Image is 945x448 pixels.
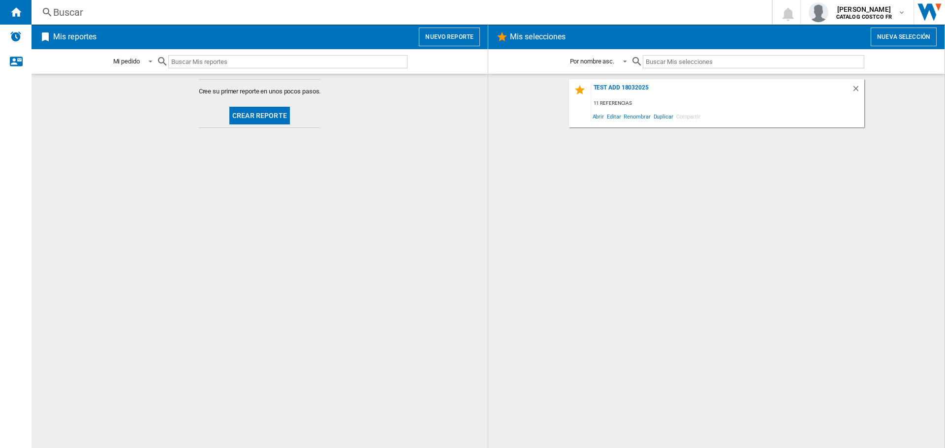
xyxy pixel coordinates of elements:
h2: Mis selecciones [508,28,568,46]
button: Nuevo reporte [419,28,480,46]
span: [PERSON_NAME] [836,4,892,14]
div: Mi pedido [113,58,140,65]
h2: Mis reportes [51,28,98,46]
button: Nueva selección [871,28,937,46]
input: Buscar Mis selecciones [643,55,864,68]
span: Cree su primer reporte en unos pocos pasos. [199,87,321,96]
div: 11 referencias [591,97,864,110]
input: Buscar Mis reportes [168,55,408,68]
div: Buscar [53,5,746,19]
img: alerts-logo.svg [10,30,22,42]
span: Compartir [675,110,702,123]
span: Renombrar [622,110,652,123]
div: Borrar [851,84,864,97]
span: Duplicar [652,110,675,123]
span: Abrir [591,110,606,123]
b: CATALOG COSTCO FR [836,14,892,20]
button: Crear reporte [229,107,290,124]
span: Editar [605,110,622,123]
div: Por nombre asc. [570,58,615,65]
div: Test add 18032025 [591,84,851,97]
img: profile.jpg [809,2,828,22]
